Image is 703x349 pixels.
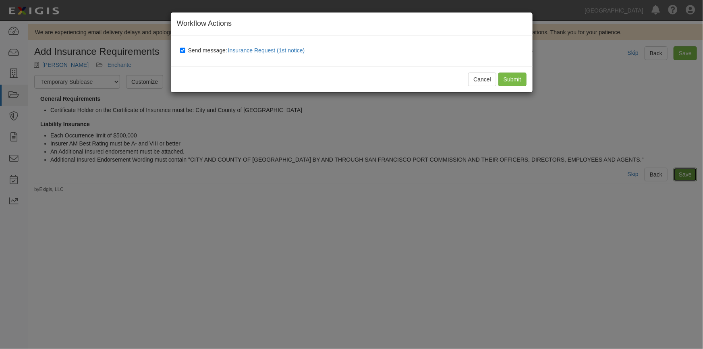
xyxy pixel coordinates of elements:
input: Send message:Insurance Request (1st notice) [180,47,185,54]
button: Cancel [468,73,496,86]
span: Insurance Request (1st notice) [228,47,305,54]
input: Submit [498,73,527,86]
span: Send message: [188,47,308,54]
button: Send message: [227,45,308,56]
h4: Workflow Actions [177,19,527,29]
